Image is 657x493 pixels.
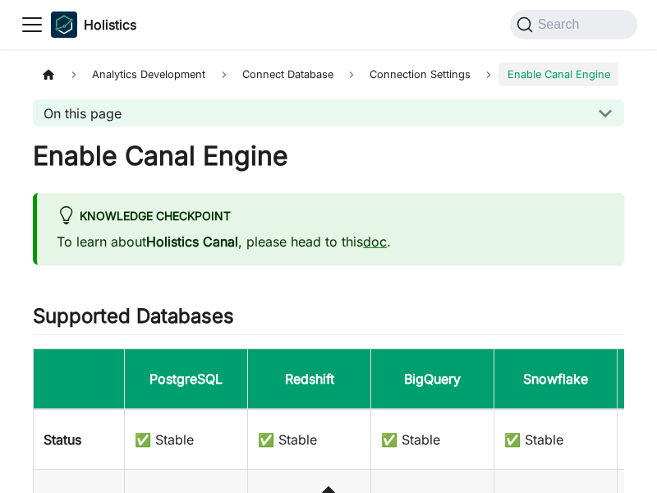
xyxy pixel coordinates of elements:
[84,62,214,86] span: Analytics Development
[51,12,136,38] a: HolisticsHolisticsHolistics
[146,233,238,250] strong: Holistics Canal
[125,349,248,410] th: PostgreSQL
[371,409,494,470] td: ✅ Stable
[84,15,136,35] b: Holistics
[125,409,248,470] td: ✅ Stable
[33,304,624,335] h2: Supported Databases
[494,409,618,470] td: ✅ Stable
[371,349,494,410] th: BigQuery
[57,232,604,251] p: To learn about , please head to this .
[248,409,371,470] td: ✅ Stable
[363,233,387,250] a: doc
[234,62,342,86] span: Connect Database
[57,206,604,228] div: Knowledge Checkpoint
[33,62,64,86] a: Home page
[533,17,590,32] span: Search
[33,62,624,86] nav: Breadcrumbs
[248,349,371,410] th: Redshift
[370,68,471,81] span: Connection Settings
[498,62,618,86] span: Enable Canal Engine
[51,12,77,38] img: Holistics
[361,62,479,86] a: Connection Settings
[33,140,624,173] h1: Enable Canal Engine
[33,99,624,127] button: On this page
[44,431,81,448] b: Status
[510,10,637,39] button: Search (Command+K)
[20,12,44,37] button: Toggle navigation bar
[494,349,618,410] th: Snowflake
